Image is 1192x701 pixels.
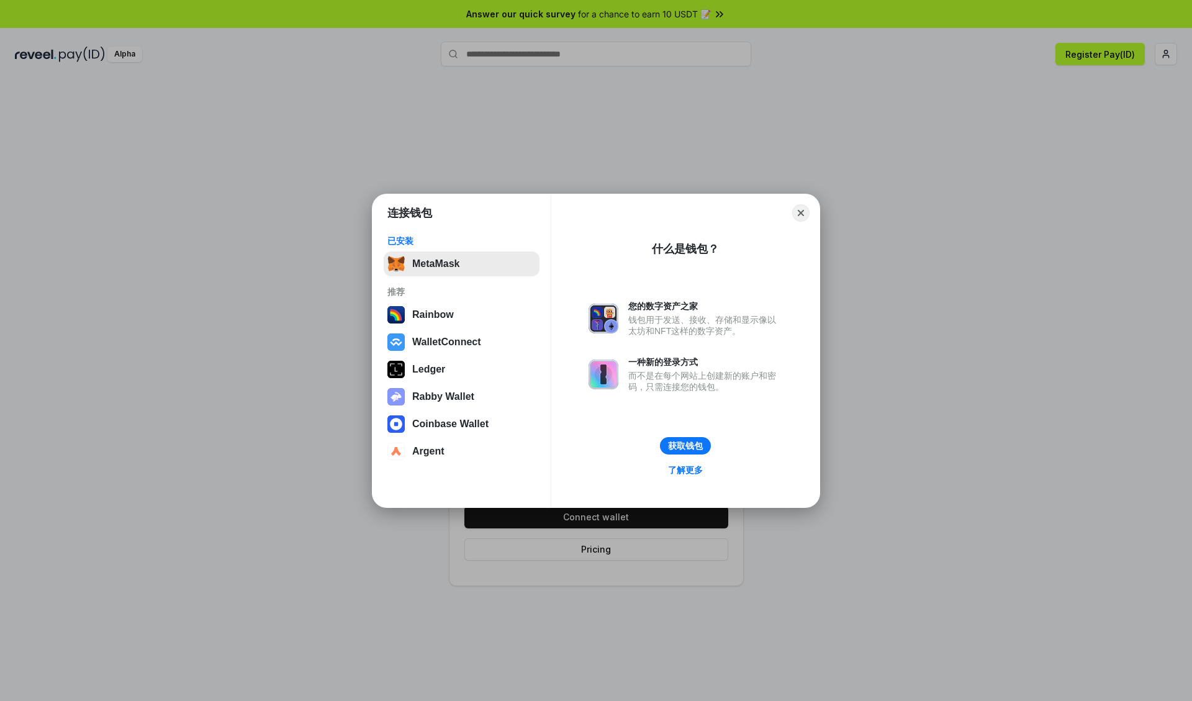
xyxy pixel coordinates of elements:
[387,255,405,273] img: svg+xml,%3Csvg%20fill%3D%22none%22%20height%3D%2233%22%20viewBox%3D%220%200%2035%2033%22%20width%...
[412,418,489,430] div: Coinbase Wallet
[628,370,782,392] div: 而不是在每个网站上创建新的账户和密码，只需连接您的钱包。
[412,337,481,348] div: WalletConnect
[412,391,474,402] div: Rabby Wallet
[412,309,454,320] div: Rainbow
[628,314,782,337] div: 钱包用于发送、接收、存储和显示像以太坊和NFT这样的数字资产。
[384,251,540,276] button: MetaMask
[668,440,703,451] div: 获取钱包
[412,446,445,457] div: Argent
[589,304,618,333] img: svg+xml,%3Csvg%20xmlns%3D%22http%3A%2F%2Fwww.w3.org%2F2000%2Fsvg%22%20fill%3D%22none%22%20viewBox...
[387,388,405,405] img: svg+xml,%3Csvg%20xmlns%3D%22http%3A%2F%2Fwww.w3.org%2F2000%2Fsvg%22%20fill%3D%22none%22%20viewBox...
[387,333,405,351] img: svg+xml,%3Csvg%20width%3D%2228%22%20height%3D%2228%22%20viewBox%3D%220%200%2028%2028%22%20fill%3D...
[412,364,445,375] div: Ledger
[384,412,540,436] button: Coinbase Wallet
[384,357,540,382] button: Ledger
[792,204,810,222] button: Close
[384,384,540,409] button: Rabby Wallet
[412,258,459,269] div: MetaMask
[384,330,540,355] button: WalletConnect
[387,206,432,220] h1: 连接钱包
[387,415,405,433] img: svg+xml,%3Csvg%20width%3D%2228%22%20height%3D%2228%22%20viewBox%3D%220%200%2028%2028%22%20fill%3D...
[628,356,782,368] div: 一种新的登录方式
[589,360,618,389] img: svg+xml,%3Csvg%20xmlns%3D%22http%3A%2F%2Fwww.w3.org%2F2000%2Fsvg%22%20fill%3D%22none%22%20viewBox...
[387,443,405,460] img: svg+xml,%3Csvg%20width%3D%2228%22%20height%3D%2228%22%20viewBox%3D%220%200%2028%2028%22%20fill%3D...
[668,464,703,476] div: 了解更多
[384,439,540,464] button: Argent
[660,437,711,455] button: 获取钱包
[387,235,536,246] div: 已安装
[652,242,719,256] div: 什么是钱包？
[387,286,536,297] div: 推荐
[628,301,782,312] div: 您的数字资产之家
[384,302,540,327] button: Rainbow
[661,462,710,478] a: 了解更多
[387,361,405,378] img: svg+xml,%3Csvg%20xmlns%3D%22http%3A%2F%2Fwww.w3.org%2F2000%2Fsvg%22%20width%3D%2228%22%20height%3...
[387,306,405,323] img: svg+xml,%3Csvg%20width%3D%22120%22%20height%3D%22120%22%20viewBox%3D%220%200%20120%20120%22%20fil...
